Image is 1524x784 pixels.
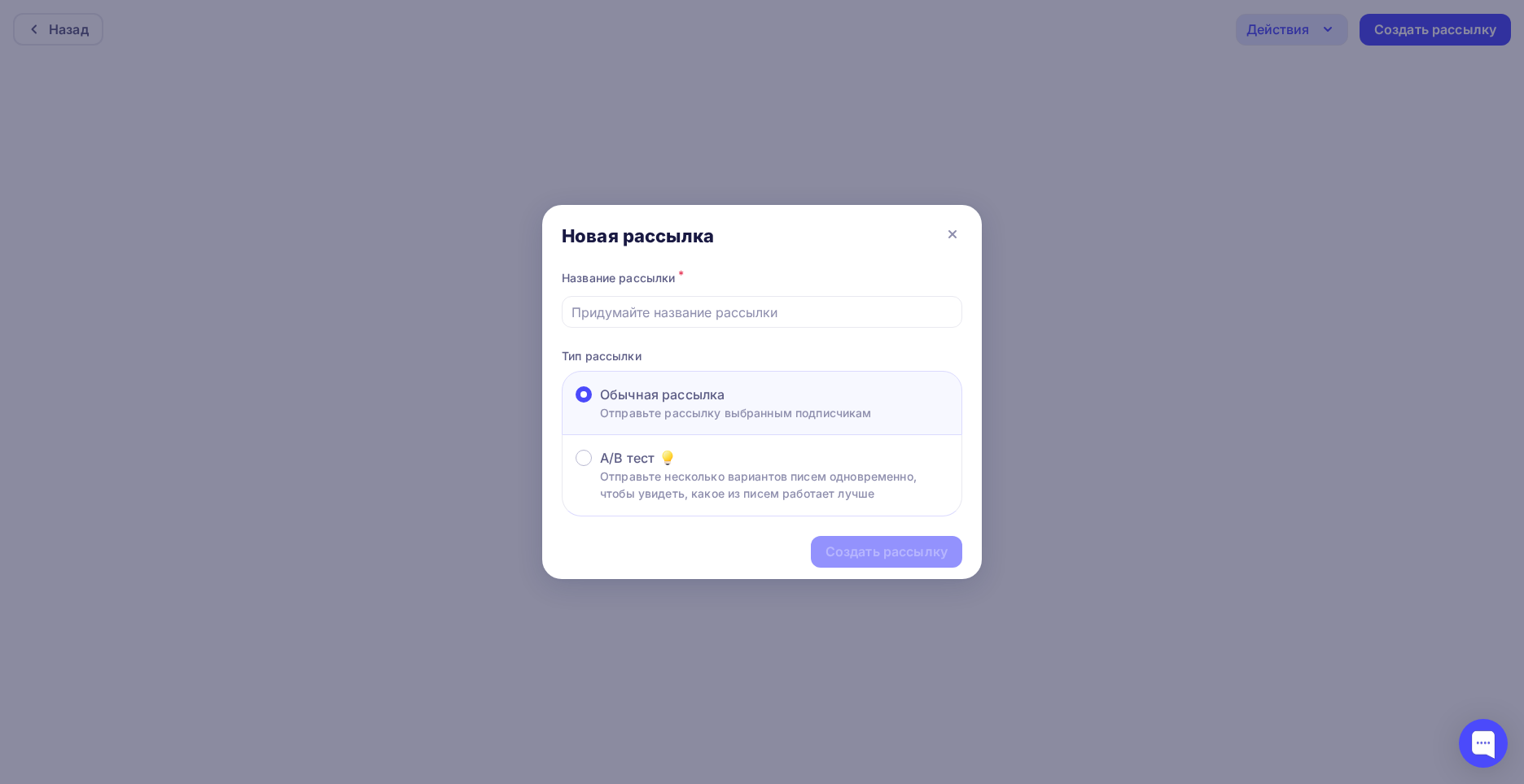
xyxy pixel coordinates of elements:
[562,267,962,290] div: Название рассылки
[600,468,948,502] p: Отправьте несколько вариантов писем одновременно, чтобы увидеть, какое из писем работает лучше
[562,224,714,247] div: Новая рассылка
[600,404,872,421] p: Отправьте рассылку выбранным подписчикам
[571,303,953,322] input: Придумайте название рассылки
[562,347,962,364] p: Тип рассылки
[600,385,725,404] span: Обычная рассылка
[600,448,655,468] span: A/B тест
